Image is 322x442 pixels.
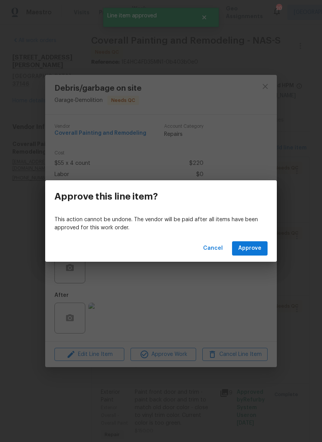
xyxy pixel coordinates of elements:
[238,244,261,253] span: Approve
[54,216,268,232] p: This action cannot be undone. The vendor will be paid after all items have been approved for this...
[203,244,223,253] span: Cancel
[232,241,268,256] button: Approve
[54,191,158,202] h3: Approve this line item?
[200,241,226,256] button: Cancel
